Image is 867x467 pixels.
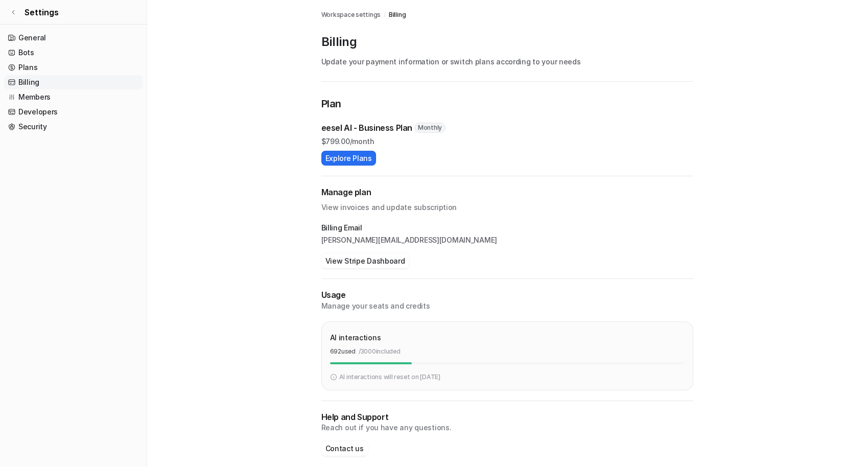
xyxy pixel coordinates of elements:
[339,372,440,382] p: AI interactions will reset on [DATE]
[4,90,143,104] a: Members
[384,10,386,19] span: /
[321,441,368,456] button: Contact us
[321,186,693,198] h2: Manage plan
[321,96,693,113] p: Plan
[389,10,406,19] a: Billing
[321,289,693,301] p: Usage
[321,198,693,213] p: View invoices and update subscription
[414,123,446,133] span: Monthly
[321,122,412,134] p: eesel AI - Business Plan
[330,332,381,343] p: AI interactions
[4,60,143,75] a: Plans
[4,105,143,119] a: Developers
[321,301,693,311] p: Manage your seats and credits
[321,411,693,423] p: Help and Support
[4,120,143,134] a: Security
[359,347,401,356] p: / 3000 included
[321,235,693,245] p: [PERSON_NAME][EMAIL_ADDRESS][DOMAIN_NAME]
[321,136,693,147] p: $ 799.00/month
[321,423,693,433] p: Reach out if you have any questions.
[321,223,693,233] p: Billing Email
[321,56,693,67] p: Update your payment information or switch plans according to your needs
[321,34,693,50] p: Billing
[4,45,143,60] a: Bots
[4,31,143,45] a: General
[330,347,356,356] p: 692 used
[321,151,376,166] button: Explore Plans
[321,10,381,19] a: Workspace settings
[25,6,59,18] span: Settings
[321,253,409,268] button: View Stripe Dashboard
[4,75,143,89] a: Billing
